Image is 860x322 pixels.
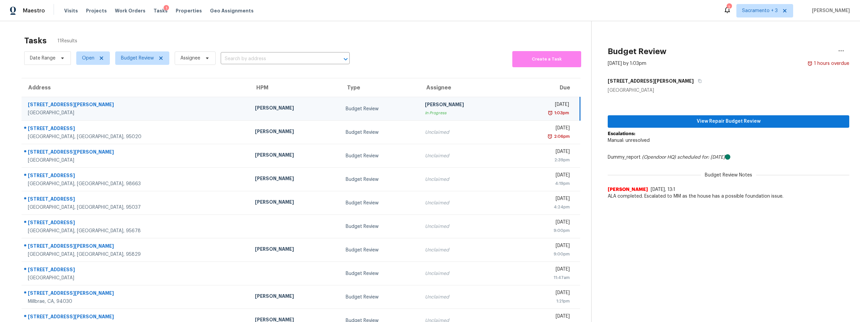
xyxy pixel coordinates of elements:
div: 4:24pm [516,204,570,210]
div: [DATE] [516,313,570,321]
h5: [STREET_ADDRESS][PERSON_NAME] [608,78,694,84]
div: 2 [727,4,731,11]
button: Open [341,54,350,64]
span: Open [82,55,94,62]
span: ALA completed. Escalated to MM as the house has a possible foundation issue. [608,193,849,200]
div: [STREET_ADDRESS] [28,219,244,228]
div: 1:03pm [553,110,569,116]
span: Sacramento + 3 [742,7,778,14]
img: Overdue Alarm Icon [807,60,813,67]
div: [PERSON_NAME] [425,101,505,110]
span: Geo Assignments [210,7,254,14]
div: 9:00pm [516,227,570,234]
div: [GEOGRAPHIC_DATA], [GEOGRAPHIC_DATA], 95020 [28,133,244,140]
th: HPM [250,78,340,97]
span: [PERSON_NAME] [809,7,850,14]
div: 2:06pm [553,133,570,140]
span: [DATE], 13:1 [651,187,675,192]
span: Date Range [30,55,55,62]
span: Assignee [180,55,200,62]
i: scheduled for: [DATE] [677,155,725,160]
button: Copy Address [694,75,703,87]
div: 2:39pm [516,157,570,163]
div: [GEOGRAPHIC_DATA] [28,275,244,281]
div: [STREET_ADDRESS][PERSON_NAME] [28,290,244,298]
div: 1 [164,5,169,12]
span: View Repair Budget Review [613,117,844,126]
div: Unclaimed [425,223,505,230]
div: [GEOGRAPHIC_DATA], [GEOGRAPHIC_DATA], 95678 [28,228,244,234]
div: [STREET_ADDRESS] [28,125,244,133]
div: 9:00pm [516,251,570,257]
div: [STREET_ADDRESS][PERSON_NAME] [28,243,244,251]
th: Assignee [420,78,510,97]
span: 11 Results [57,38,77,44]
div: 11:47am [516,274,570,281]
div: Unclaimed [425,270,505,277]
span: Manual: unresolved [608,138,650,143]
div: Unclaimed [425,176,505,183]
div: [DATE] [516,289,570,298]
th: Type [340,78,420,97]
div: [DATE] [516,172,570,180]
div: Budget Review [346,223,415,230]
div: [PERSON_NAME] [255,246,335,254]
div: Budget Review [346,106,415,112]
div: Budget Review [346,200,415,206]
div: Unclaimed [425,294,505,300]
button: Create a Task [512,51,581,67]
div: Unclaimed [425,247,505,253]
span: Maestro [23,7,45,14]
div: [DATE] [516,148,570,157]
th: Due [510,78,580,97]
div: Budget Review [346,129,415,136]
div: Budget Review [346,247,415,253]
span: Work Orders [115,7,145,14]
div: [GEOGRAPHIC_DATA], [GEOGRAPHIC_DATA], 95829 [28,251,244,258]
div: [STREET_ADDRESS] [28,172,244,180]
div: [DATE] [516,219,570,227]
div: Unclaimed [425,153,505,159]
i: (Opendoor HQ) [642,155,676,160]
div: [DATE] [516,266,570,274]
img: Overdue Alarm Icon [548,110,553,116]
div: Unclaimed [425,129,505,136]
span: Visits [64,7,78,14]
div: Dummy_report [608,154,849,161]
span: Tasks [154,8,168,13]
div: [DATE] [516,125,570,133]
div: 4:19pm [516,180,570,187]
input: Search by address [221,54,331,64]
div: 1:21pm [516,298,570,305]
div: [STREET_ADDRESS] [28,196,244,204]
div: [GEOGRAPHIC_DATA] [28,157,244,164]
button: View Repair Budget Review [608,115,849,128]
div: [DATE] by 1:03pm [608,60,646,67]
div: [PERSON_NAME] [255,199,335,207]
div: [DATE] [516,101,569,110]
div: [DATE] [516,195,570,204]
th: Address [21,78,250,97]
b: Escalations: [608,131,635,136]
h2: Budget Review [608,48,666,55]
span: Budget Review [121,55,154,62]
span: Properties [176,7,202,14]
div: [STREET_ADDRESS][PERSON_NAME] [28,313,244,322]
div: [PERSON_NAME] [255,293,335,301]
h2: Tasks [24,37,47,44]
div: [GEOGRAPHIC_DATA] [28,110,244,116]
img: Overdue Alarm Icon [547,133,553,140]
div: [STREET_ADDRESS] [28,266,244,275]
div: Budget Review [346,294,415,300]
div: [PERSON_NAME] [255,175,335,184]
span: Budget Review Notes [701,172,756,178]
div: [GEOGRAPHIC_DATA], [GEOGRAPHIC_DATA], 95037 [28,204,244,211]
span: Create a Task [516,55,578,63]
div: [PERSON_NAME] [255,105,335,113]
div: Budget Review [346,153,415,159]
div: [DATE] [516,242,570,251]
div: [GEOGRAPHIC_DATA] [608,87,849,94]
div: [PERSON_NAME] [255,128,335,136]
div: [GEOGRAPHIC_DATA], [GEOGRAPHIC_DATA], 98663 [28,180,244,187]
div: [STREET_ADDRESS][PERSON_NAME] [28,149,244,157]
